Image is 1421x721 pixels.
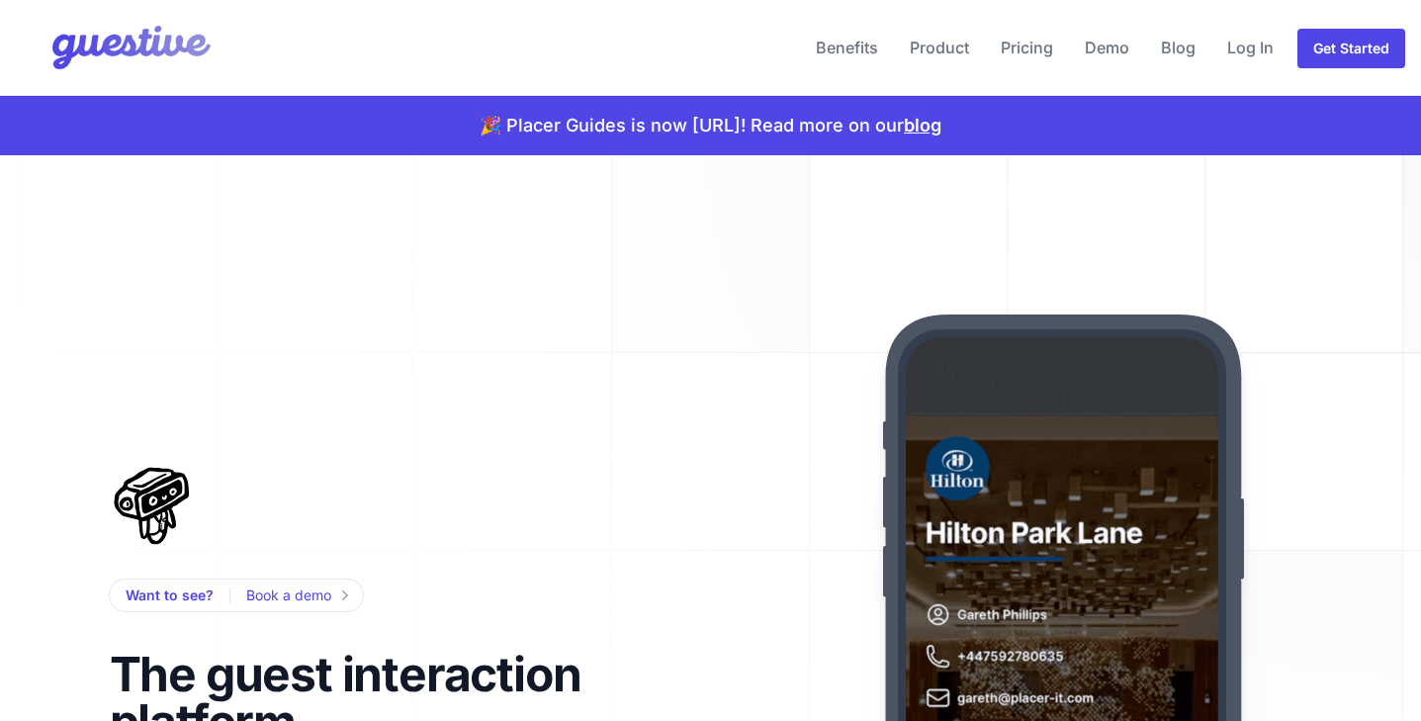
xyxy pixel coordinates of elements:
[16,8,216,87] img: Your Company
[1077,24,1137,71] a: Demo
[1153,24,1203,71] a: Blog
[902,24,977,71] a: Product
[1219,24,1282,71] a: Log In
[904,115,941,135] a: blog
[1297,29,1405,68] a: Get Started
[993,24,1061,71] a: Pricing
[808,24,886,71] a: Benefits
[480,112,941,139] p: 🎉 Placer Guides is now [URL]! Read more on our
[246,584,347,607] a: Book a demo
